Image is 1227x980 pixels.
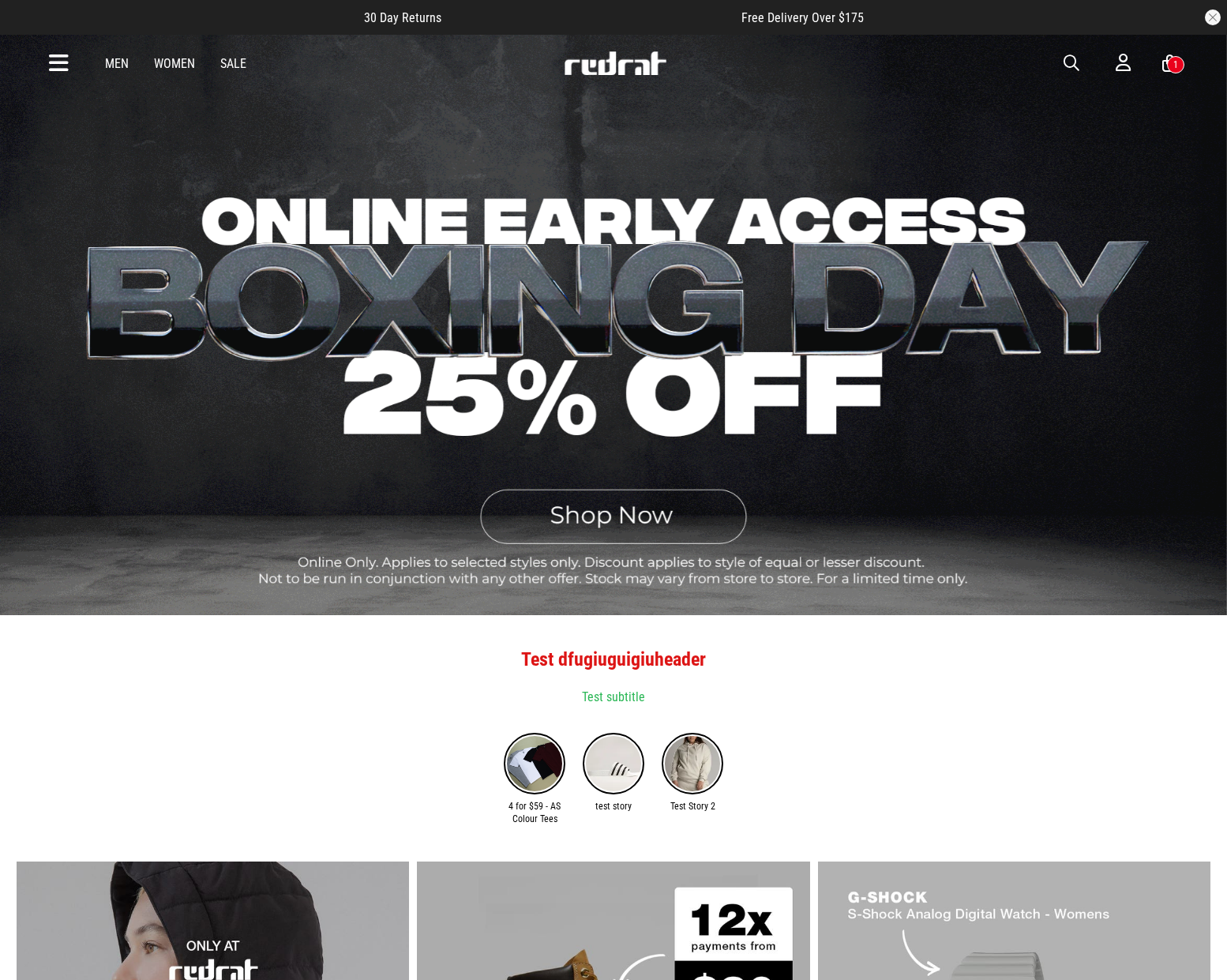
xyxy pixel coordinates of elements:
[364,10,441,25] span: 30 Day Returns
[25,644,1202,675] h2: Test dfugiuguigiuheader
[154,56,195,71] a: Women
[1173,59,1178,70] div: 1
[586,801,641,813] div: test story
[1162,55,1177,72] a: 1
[220,56,246,71] a: Sale
[741,10,864,25] span: Free Delivery Over $175
[507,801,562,826] div: 4 for $59 - AS Colour Tees
[563,51,667,75] img: Redrat logo
[25,688,1202,707] p: Test subtitle
[473,9,710,25] iframe: Customer reviews powered by Trustpilot
[665,801,720,813] div: Test Story 2
[105,56,129,71] a: Men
